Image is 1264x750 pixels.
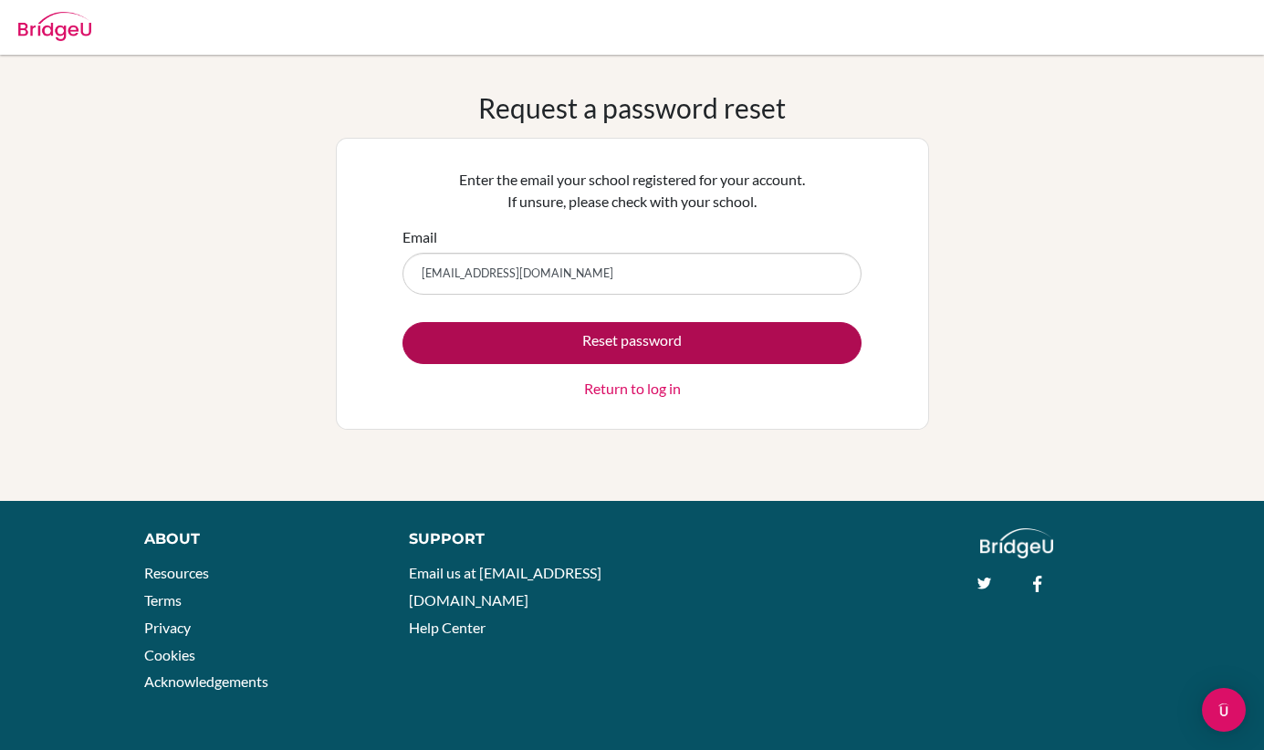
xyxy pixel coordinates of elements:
a: Resources [144,564,209,581]
img: Bridge-U [18,12,91,41]
img: logo_white@2x-f4f0deed5e89b7ecb1c2cc34c3e3d731f90f0f143d5ea2071677605dd97b5244.png [980,528,1054,558]
a: Privacy [144,619,191,636]
div: Open Intercom Messenger [1202,688,1246,732]
a: Return to log in [584,378,681,400]
label: Email [402,226,437,248]
a: Terms [144,591,182,609]
a: Email us at [EMAIL_ADDRESS][DOMAIN_NAME] [409,564,601,609]
h1: Request a password reset [478,91,786,124]
div: About [144,528,368,550]
div: Support [409,528,614,550]
button: Reset password [402,322,862,364]
a: Help Center [409,619,486,636]
p: Enter the email your school registered for your account. If unsure, please check with your school. [402,169,862,213]
a: Cookies [144,646,195,663]
a: Acknowledgements [144,672,268,690]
